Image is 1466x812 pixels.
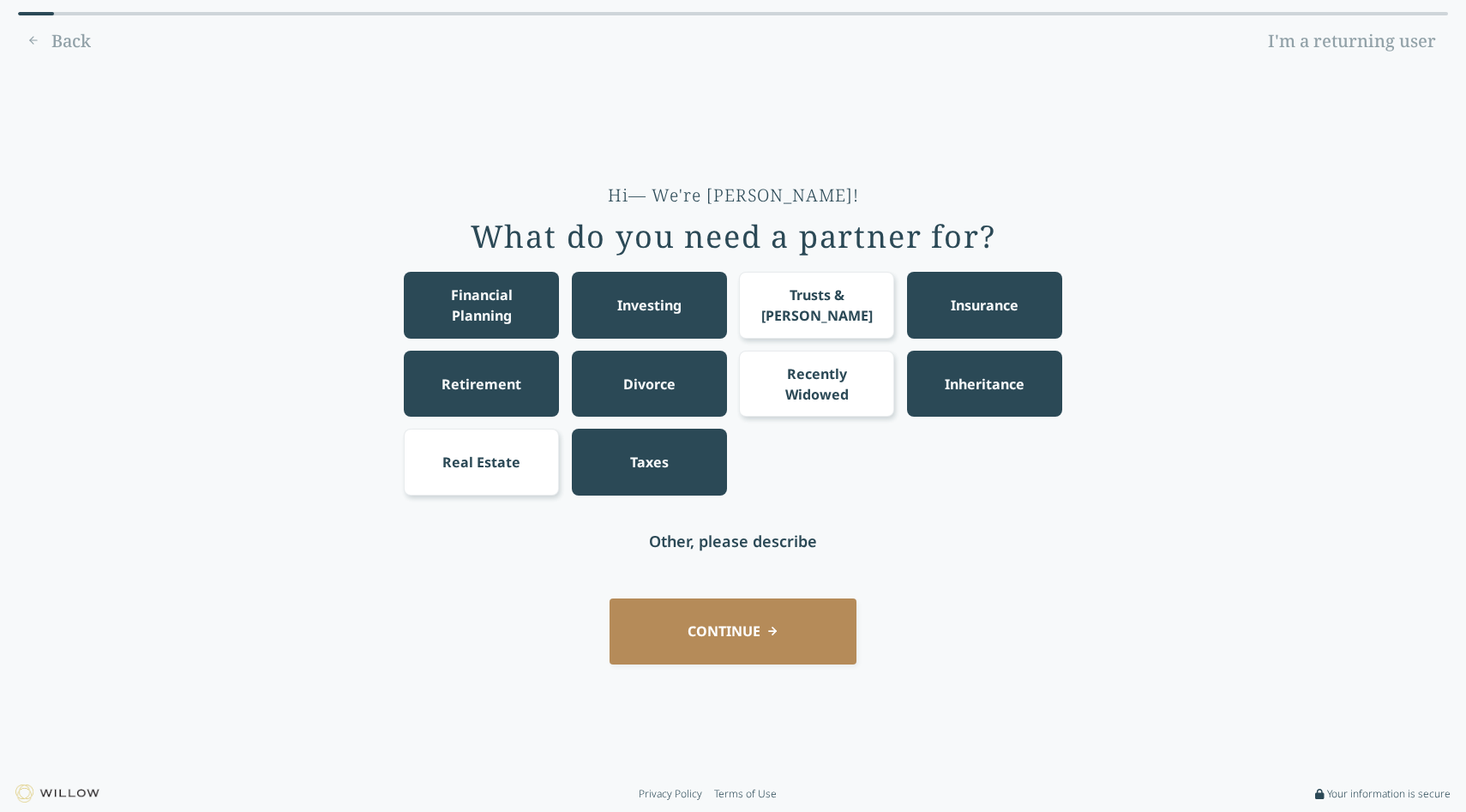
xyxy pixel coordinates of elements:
div: Inheritance [945,374,1024,394]
button: CONTINUE [610,598,856,665]
div: Divorce [623,374,676,394]
div: Taxes [630,452,669,472]
div: Trusts & [PERSON_NAME] [755,285,879,326]
div: Investing [617,295,682,316]
div: Retirement [442,374,521,394]
a: Terms of Use [714,787,777,801]
div: Financial Planning [420,285,544,326]
a: Privacy Policy [639,787,702,801]
div: What do you need a partner for? [471,220,996,254]
div: Hi— We're [PERSON_NAME]! [608,183,859,208]
span: Your information is secure [1327,787,1451,801]
a: I'm a returning user [1256,27,1448,55]
div: 0% complete [18,12,54,15]
img: Willow logo [15,785,99,803]
div: Real Estate [442,452,520,472]
div: Insurance [951,295,1018,316]
div: Other, please describe [649,529,817,553]
div: Recently Widowed [755,364,879,405]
